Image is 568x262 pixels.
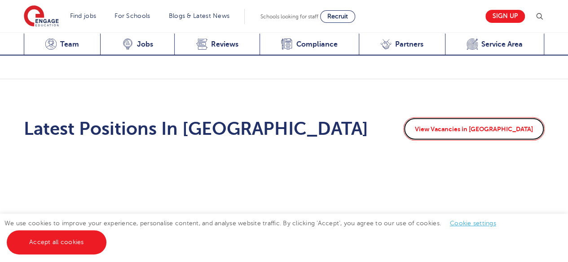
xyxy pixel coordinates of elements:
[70,13,97,19] a: Find jobs
[169,13,230,19] a: Blogs & Latest News
[24,5,59,28] img: Engage Education
[7,230,106,254] a: Accept all cookies
[320,10,355,23] a: Recruit
[485,10,525,23] a: Sign up
[403,117,545,141] a: View Vacancies in [GEOGRAPHIC_DATA]
[24,34,101,56] a: Team
[24,118,368,140] h2: Latest Positions In [GEOGRAPHIC_DATA]
[260,34,359,56] a: Compliance
[445,34,545,56] a: Service Area
[260,13,318,20] span: Schools looking for staff
[114,13,150,19] a: For Schools
[359,34,445,56] a: Partners
[327,13,348,20] span: Recruit
[100,34,174,56] a: Jobs
[174,34,260,56] a: Reviews
[450,220,496,227] a: Cookie settings
[211,40,238,49] span: Reviews
[4,220,505,245] span: We use cookies to improve your experience, personalise content, and analyse website traffic. By c...
[481,40,523,49] span: Service Area
[137,40,153,49] span: Jobs
[395,40,423,49] span: Partners
[296,40,337,49] span: Compliance
[60,40,79,49] span: Team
